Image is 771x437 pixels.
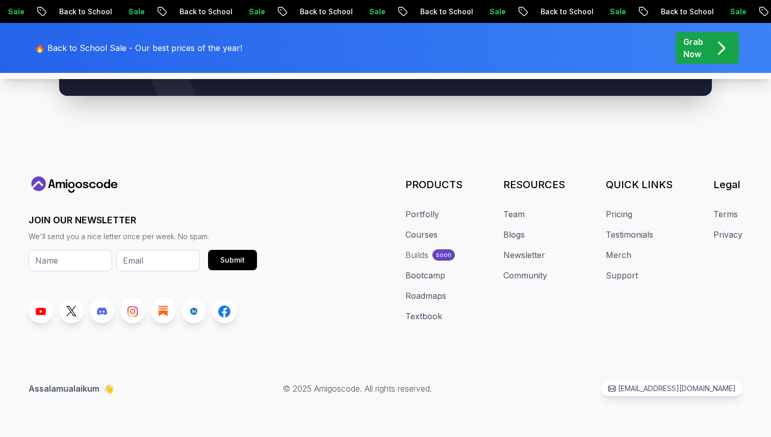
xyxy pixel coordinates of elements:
[405,269,445,281] a: Bootcamp
[503,269,547,281] a: Community
[46,7,116,17] p: Back to School
[405,249,428,261] div: Builds
[405,290,446,302] a: Roadmaps
[59,299,84,323] a: Twitter link
[90,299,114,323] a: Discord link
[606,177,673,192] h3: QUICK LINKS
[236,7,269,17] p: Sale
[528,7,597,17] p: Back to School
[713,228,742,241] a: Privacy
[167,7,236,17] p: Back to School
[182,299,206,323] a: LinkedIn link
[713,208,738,220] a: Terms
[717,7,750,17] p: Sale
[648,7,717,17] p: Back to School
[601,381,742,396] a: [EMAIL_ADDRESS][DOMAIN_NAME]
[503,177,565,192] h3: RESOURCES
[116,7,148,17] p: Sale
[405,177,462,192] h3: PRODUCTS
[405,228,438,241] a: Courses
[713,177,742,192] h3: Legal
[283,382,432,395] p: © 2025 Amigoscode. All rights reserved.
[29,382,114,395] p: Assalamualaikum
[405,208,439,220] a: Portfolly
[618,383,736,394] p: [EMAIL_ADDRESS][DOMAIN_NAME]
[29,250,112,271] input: Name
[35,42,242,54] p: 🔥 Back to School Sale - Our best prices of the year!
[220,255,245,265] div: Submit
[477,7,509,17] p: Sale
[116,250,200,271] input: Email
[29,299,53,323] a: Youtube link
[212,299,237,323] a: Facebook link
[597,7,630,17] p: Sale
[503,249,545,261] a: Newsletter
[120,299,145,323] a: Instagram link
[208,250,257,270] button: Submit
[407,7,477,17] p: Back to School
[503,208,525,220] a: Team
[606,208,632,220] a: Pricing
[356,7,389,17] p: Sale
[287,7,356,17] p: Back to School
[405,310,442,322] a: Textbook
[29,232,257,242] p: We'll send you a nice letter once per week. No spam.
[436,251,451,259] p: soon
[29,213,257,227] h3: JOIN OUR NEWSLETTER
[683,36,703,60] p: Grab Now
[606,269,638,281] a: Support
[103,382,115,396] span: 👋
[606,228,653,241] a: Testimonials
[151,299,175,323] a: Blog link
[503,228,525,241] a: Blogs
[606,249,631,261] a: Merch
